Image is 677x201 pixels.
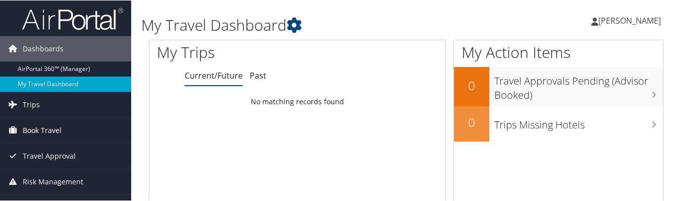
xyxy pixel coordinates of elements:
a: [PERSON_NAME] [591,5,671,35]
h1: My Travel Dashboard [141,14,494,35]
span: Book Travel [23,117,62,143]
a: 0Trips Missing Hotels [454,106,663,141]
a: Current/Future [185,70,243,81]
h2: 0 [454,77,489,94]
span: Risk Management [23,169,83,194]
td: No matching records found [149,92,445,110]
h1: My Trips [157,41,314,62]
a: Past [250,70,266,81]
h1: My Action Items [454,41,663,62]
span: [PERSON_NAME] [598,15,661,26]
span: Trips [23,92,40,117]
h3: Trips Missing Hotels [494,112,663,131]
img: airportal-logo.png [22,7,123,30]
h2: 0 [454,113,489,130]
h3: Travel Approvals Pending (Advisor Booked) [494,69,663,102]
span: Dashboards [23,36,64,61]
a: 0Travel Approvals Pending (Advisor Booked) [454,66,663,105]
span: Travel Approval [23,143,76,168]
